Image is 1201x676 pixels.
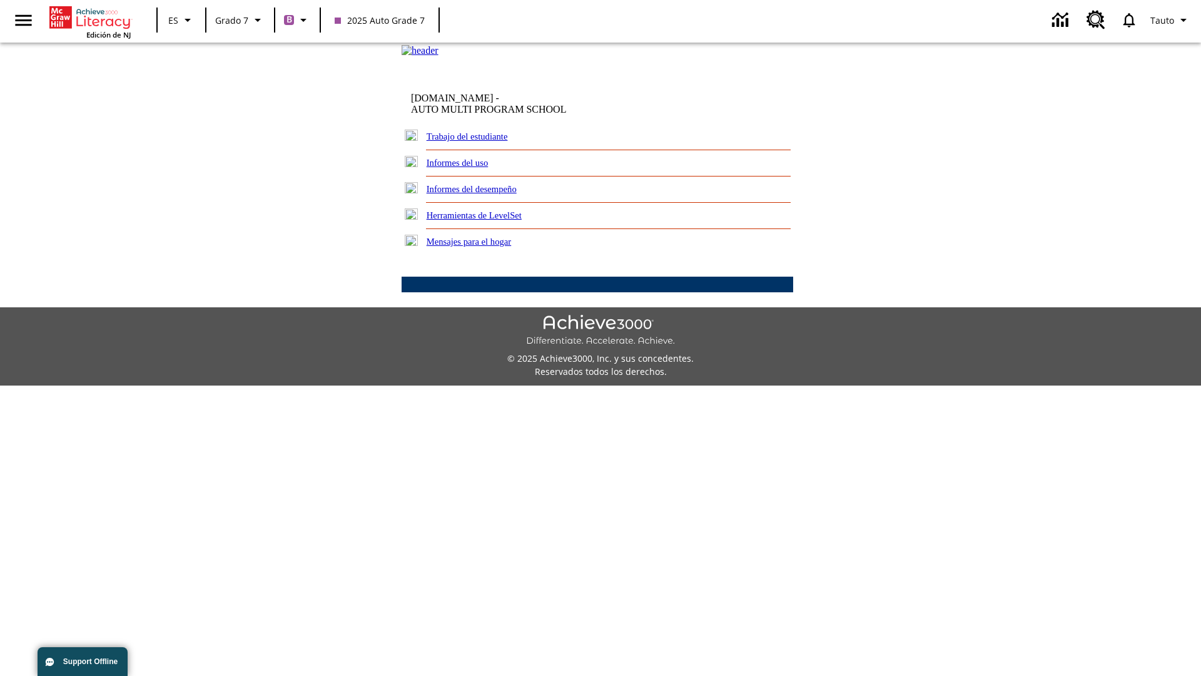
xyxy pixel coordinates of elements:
span: 2025 Auto Grade 7 [335,14,425,27]
nobr: AUTO MULTI PROGRAM SCHOOL [411,104,566,115]
a: Herramientas de LevelSet [427,210,522,220]
a: Trabajo del estudiante [427,131,508,141]
button: Grado: Grado 7, Elige un grado [210,9,270,31]
img: plus.gif [405,182,418,193]
button: Abrir el menú lateral [5,2,42,39]
span: ES [168,14,178,27]
a: Notificaciones [1113,4,1145,36]
div: Portada [49,4,131,39]
a: Informes del uso [427,158,489,168]
button: Support Offline [38,647,128,676]
span: Edición de NJ [86,30,131,39]
button: Lenguaje: ES, Selecciona un idioma [161,9,201,31]
a: Informes del desempeño [427,184,517,194]
td: [DOMAIN_NAME] - [411,93,641,115]
button: Boost El color de la clase es morado/púrpura. Cambiar el color de la clase. [279,9,316,31]
span: Tauto [1150,14,1174,27]
img: Achieve3000 Differentiate Accelerate Achieve [526,315,675,347]
a: Mensajes para el hogar [427,237,512,247]
button: Perfil/Configuración [1145,9,1196,31]
img: plus.gif [405,130,418,141]
img: plus.gif [405,208,418,220]
a: Centro de información [1045,3,1079,38]
span: Grado 7 [215,14,248,27]
img: plus.gif [405,156,418,167]
img: header [402,45,438,56]
img: plus.gif [405,235,418,246]
a: Centro de recursos, Se abrirá en una pestaña nueva. [1079,3,1113,37]
span: B [286,12,292,28]
span: Support Offline [63,657,118,666]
